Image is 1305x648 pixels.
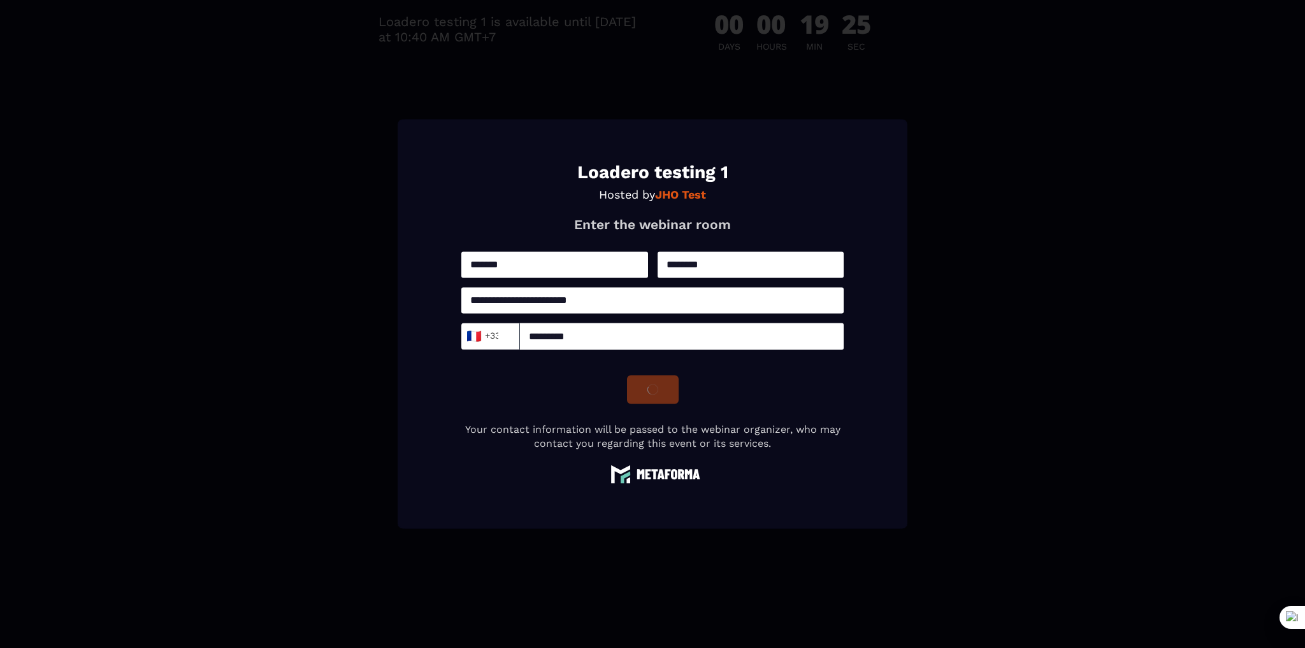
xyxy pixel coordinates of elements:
[461,216,844,232] p: Enter the webinar room
[655,188,706,201] strong: JHO Test
[461,188,844,201] p: Hosted by
[499,327,508,346] input: Search for option
[461,423,844,451] p: Your contact information will be passed to the webinar organizer, who may contact you regarding t...
[466,327,482,345] span: 🇫🇷
[605,464,700,484] img: logo
[461,164,844,181] h1: Loadero testing 1
[461,323,520,349] div: Search for option
[470,327,496,345] span: +33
